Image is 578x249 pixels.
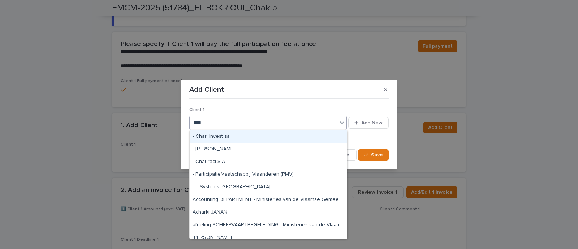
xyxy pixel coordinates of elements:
div: - T-Systems Belgium Road Charging NV [190,181,347,194]
button: Save [358,149,389,161]
div: Alexandre-Michaël RIBEIRO [190,232,347,244]
span: Add New [361,120,383,125]
div: Acharki JANAN [190,206,347,219]
div: - Charlier [190,143,347,156]
div: Accounting DEPARTMENT - Ministeries van de Vlaamse Gemeenschap [190,194,347,206]
span: Save [371,153,383,158]
div: afdeling SCHEEPVAARTBEGELEIDING - Ministeries van de Vlaamse Gemeenschap - Agentschap Maritieme D... [190,219,347,232]
p: Add Client [189,85,224,94]
div: - Chauraci S.A [190,156,347,168]
div: - Charl Invest sa [190,130,347,143]
span: Client 1 [189,108,204,112]
button: Add New [348,117,389,129]
div: - ParticipatieMaatschappij Vlaanderen (PMV) [190,168,347,181]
